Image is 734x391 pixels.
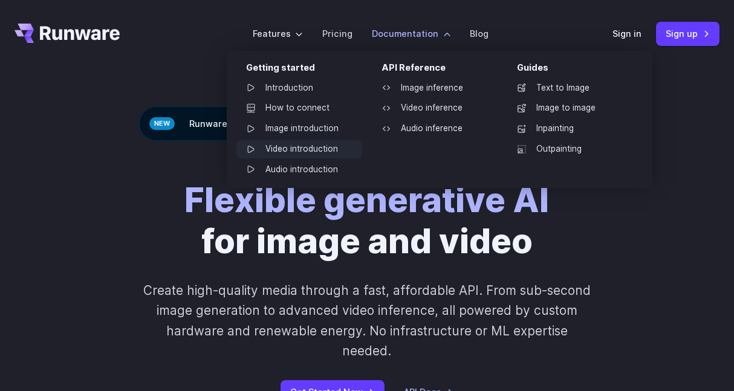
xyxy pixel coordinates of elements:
[236,140,362,158] a: Video introduction
[236,120,362,138] a: Image introduction
[15,24,120,43] a: Go to /
[507,140,633,158] a: Outpainting
[184,179,549,261] h1: for image and video
[236,79,362,97] a: Introduction
[612,27,641,40] a: Sign in
[236,99,362,117] a: How to connect
[372,120,498,138] a: Audio inference
[382,60,498,79] div: API Reference
[372,27,450,40] label: Documentation
[507,99,633,117] a: Image to image
[322,27,352,40] a: Pricing
[236,161,362,179] a: Audio introduction
[507,120,633,138] a: Inpainting
[246,60,362,79] div: Getting started
[372,79,498,97] a: Image inference
[517,60,633,79] div: Guides
[470,27,489,40] a: Blog
[656,22,719,45] a: Sign up
[372,99,498,117] a: Video inference
[507,79,633,97] a: Text to Image
[184,179,549,221] strong: Flexible generative AI
[139,106,596,141] div: Runware raises $13M seed funding led by Insight Partners
[141,280,593,361] p: Create high-quality media through a fast, affordable API. From sub-second image generation to adv...
[253,27,303,40] label: Features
